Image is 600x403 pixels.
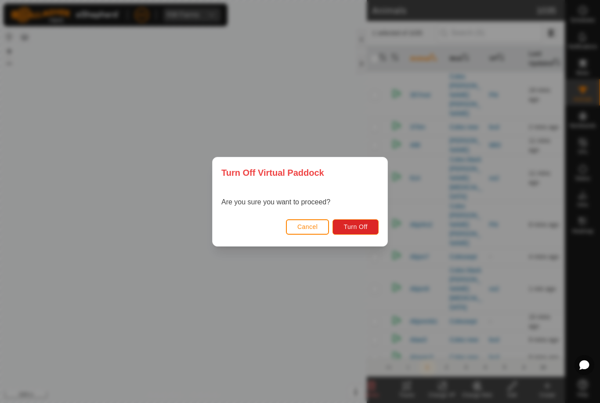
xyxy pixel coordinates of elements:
[221,166,324,179] span: Turn Off Virtual Paddock
[221,197,330,207] p: Are you sure you want to proceed?
[297,223,318,230] span: Cancel
[343,223,368,230] span: Turn Off
[286,219,329,234] button: Cancel
[333,219,379,234] button: Turn Off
